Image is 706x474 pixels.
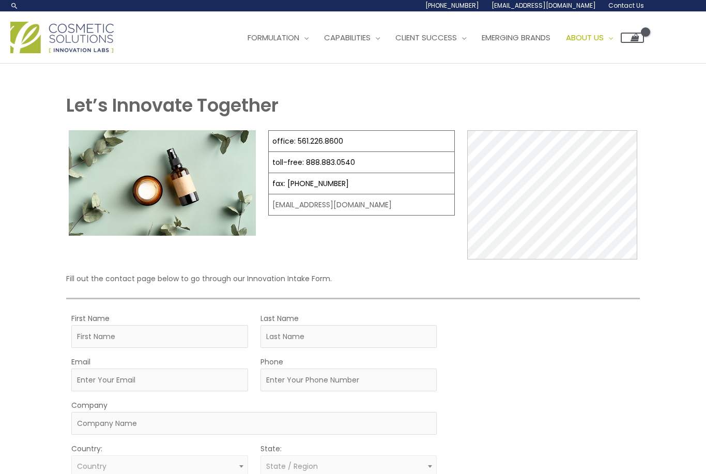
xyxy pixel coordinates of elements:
[268,194,455,216] td: [EMAIL_ADDRESS][DOMAIN_NAME]
[492,1,596,10] span: [EMAIL_ADDRESS][DOMAIN_NAME]
[66,272,640,285] p: Fill out the contact page below to go through our Innovation Intake Form.
[266,461,318,471] span: State / Region
[388,22,474,53] a: Client Success
[474,22,558,53] a: Emerging Brands
[232,22,644,53] nav: Site Navigation
[71,399,108,412] label: Company
[71,325,248,348] input: First Name
[71,369,248,391] input: Enter Your Email
[71,412,437,435] input: Company Name
[77,461,106,471] span: Country
[621,33,644,43] a: View Shopping Cart, empty
[10,22,114,53] img: Cosmetic Solutions Logo
[66,93,279,118] strong: Let’s Innovate Together
[324,32,371,43] span: Capabilities
[71,312,110,325] label: First Name
[425,1,479,10] span: [PHONE_NUMBER]
[260,312,299,325] label: Last Name
[71,442,102,455] label: Country:
[558,22,621,53] a: About Us
[240,22,316,53] a: Formulation
[395,32,457,43] span: Client Success
[482,32,550,43] span: Emerging Brands
[71,355,90,369] label: Email
[608,1,644,10] span: Contact Us
[566,32,604,43] span: About Us
[316,22,388,53] a: Capabilities
[248,32,299,43] span: Formulation
[260,369,437,391] input: Enter Your Phone Number
[272,178,349,189] a: fax: [PHONE_NUMBER]
[272,157,355,167] a: toll-free: 888.883.0540
[10,2,19,10] a: Search icon link
[272,136,343,146] a: office: 561.226.8600
[69,130,256,236] img: Contact page image for private label skincare manufacturer Cosmetic solutions shows a skin care b...
[260,442,282,455] label: State:
[260,355,283,369] label: Phone
[260,325,437,348] input: Last Name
